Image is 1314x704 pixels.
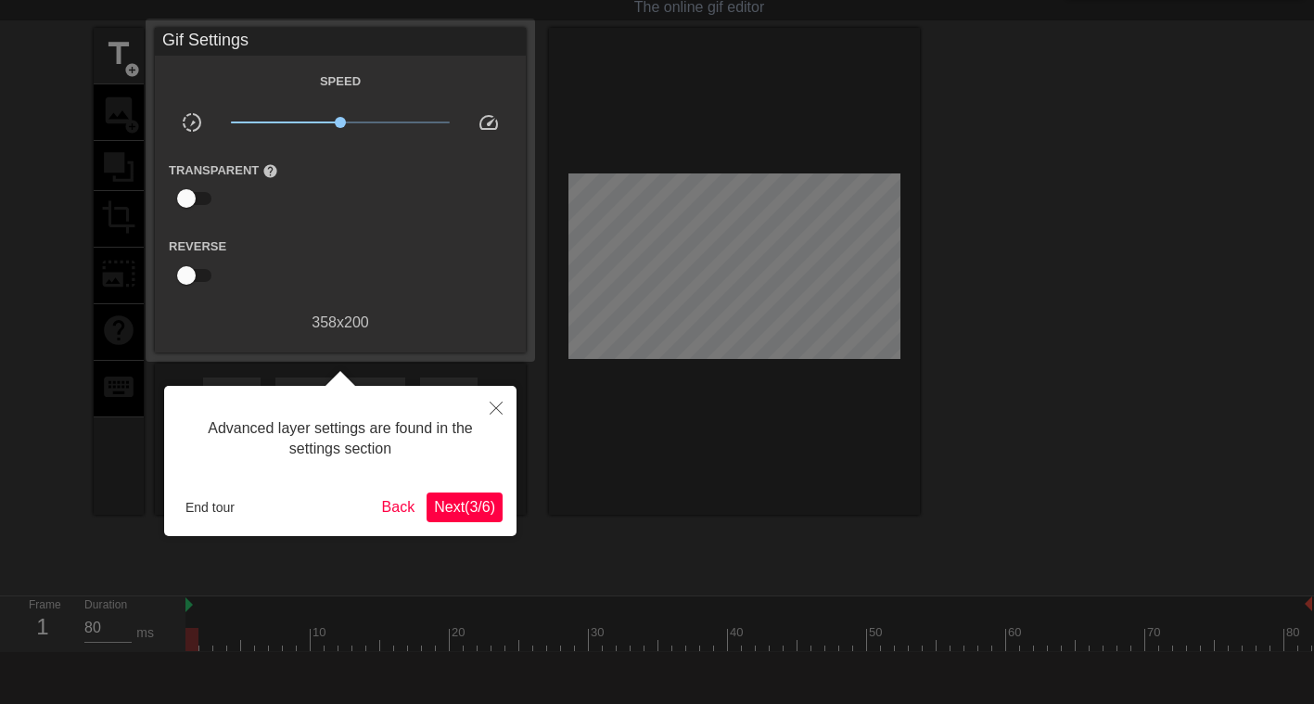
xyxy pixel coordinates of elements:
span: Next ( 3 / 6 ) [434,499,495,515]
button: End tour [178,493,242,521]
button: Close [476,386,517,429]
button: Next [427,493,503,522]
button: Back [375,493,423,522]
div: Advanced layer settings are found in the settings section [178,400,503,479]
